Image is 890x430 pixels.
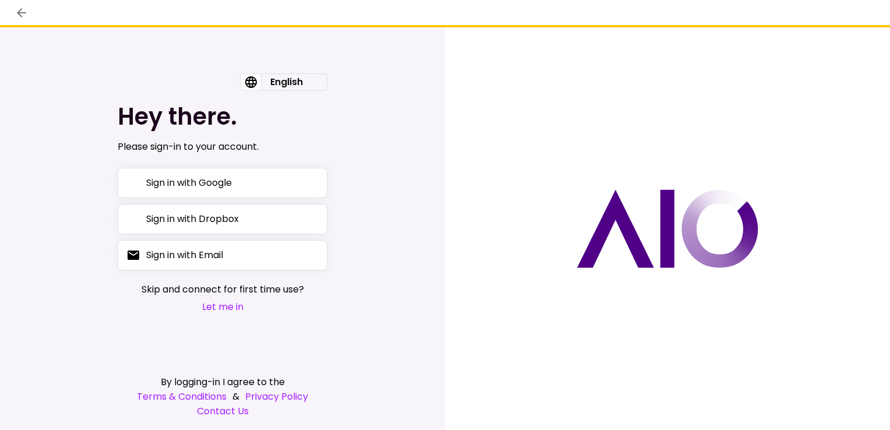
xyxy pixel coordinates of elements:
[146,212,239,226] div: Sign in with Dropbox
[118,140,327,154] div: Please sign-in to your account.
[146,175,232,190] div: Sign in with Google
[118,375,327,389] div: By logging-in I agree to the
[12,3,31,23] button: back
[146,248,223,262] div: Sign in with Email
[577,189,758,268] img: AIO logo
[142,282,304,297] span: Skip and connect for first time use?
[118,240,327,270] button: Sign in with Email
[142,299,304,314] button: Let me in
[118,168,327,198] button: Sign in with Google
[137,389,227,404] a: Terms & Conditions
[118,204,327,234] button: Sign in with Dropbox
[118,389,327,404] div: &
[118,103,327,131] h1: Hey there.
[261,74,312,90] div: English
[245,389,308,404] a: Privacy Policy
[118,404,327,418] a: Contact Us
